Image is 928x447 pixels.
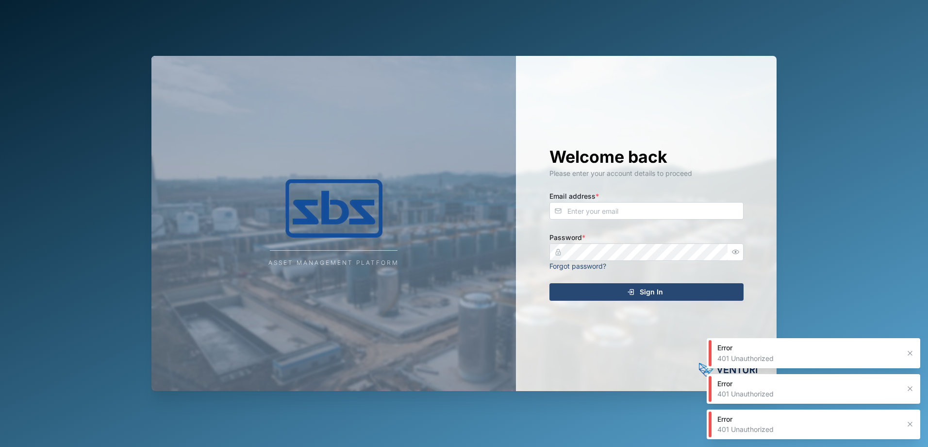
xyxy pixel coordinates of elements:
div: Please enter your account details to proceed [549,168,744,179]
div: Error [717,343,900,353]
button: Sign In [549,283,744,301]
label: Email address [549,191,599,202]
div: Asset Management Platform [268,258,399,268]
div: Error [717,379,900,389]
h1: Welcome back [549,146,744,168]
label: Password [549,232,585,243]
div: 401 Unauthorized [717,425,900,434]
a: Forgot password? [549,262,606,270]
div: Error [717,414,900,424]
span: Sign In [640,284,663,300]
div: 401 Unauthorized [717,354,900,363]
div: 401 Unauthorized [717,389,900,399]
img: Powered by: Venturi [699,360,757,379]
input: Enter your email [549,202,744,220]
img: Company Logo [237,179,431,238]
